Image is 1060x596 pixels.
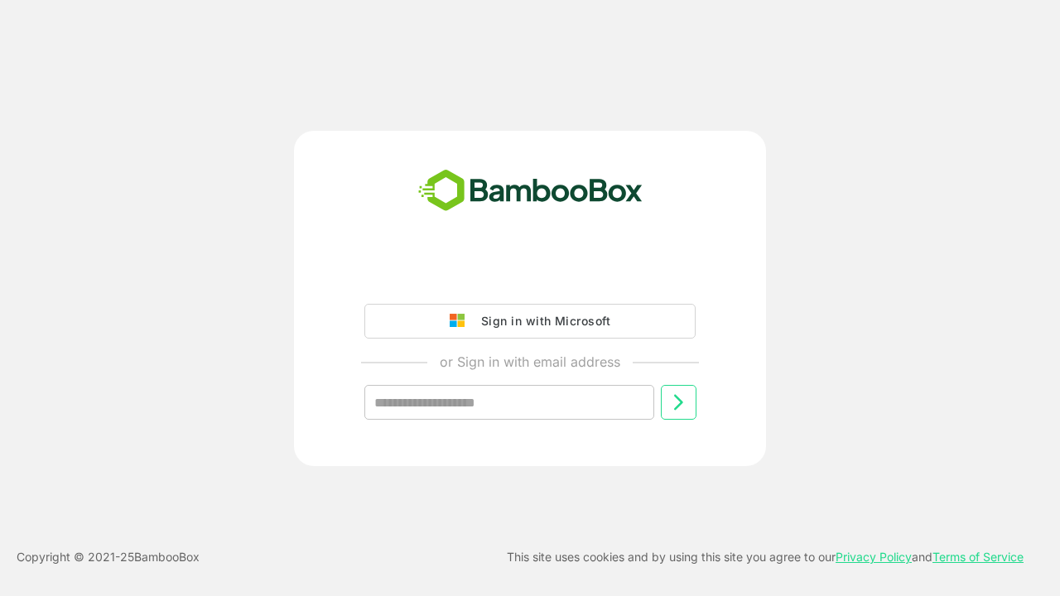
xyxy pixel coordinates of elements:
img: google [450,314,473,329]
img: bamboobox [409,164,652,219]
p: Copyright © 2021- 25 BambooBox [17,547,200,567]
div: Sign in with Microsoft [473,310,610,332]
p: This site uses cookies and by using this site you agree to our and [507,547,1024,567]
button: Sign in with Microsoft [364,304,696,339]
a: Privacy Policy [836,550,912,564]
p: or Sign in with email address [440,352,620,372]
a: Terms of Service [932,550,1024,564]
